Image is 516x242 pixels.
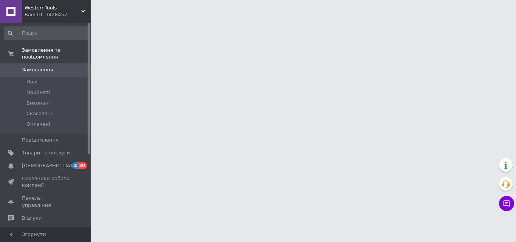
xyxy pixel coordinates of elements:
button: Чат з покупцем [499,196,514,211]
span: Панель управління [22,195,70,208]
span: 30 [78,162,87,169]
input: Пошук [4,26,89,40]
span: Скасовані [26,110,52,117]
span: [DEMOGRAPHIC_DATA] [22,162,78,169]
span: 2 [72,162,78,169]
div: Ваш ID: 3428457 [25,11,91,18]
span: Відгуки [22,215,42,222]
span: Прийняті [26,89,50,96]
span: Виконані [26,100,50,106]
span: Оплачені [26,121,50,128]
span: Замовлення [22,66,53,73]
span: WesternTools [25,5,81,11]
span: Повідомлення [22,137,59,143]
span: Показники роботи компанії [22,175,70,189]
span: Товари та послуги [22,150,70,156]
span: Нові [26,79,37,85]
span: Замовлення та повідомлення [22,47,91,60]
